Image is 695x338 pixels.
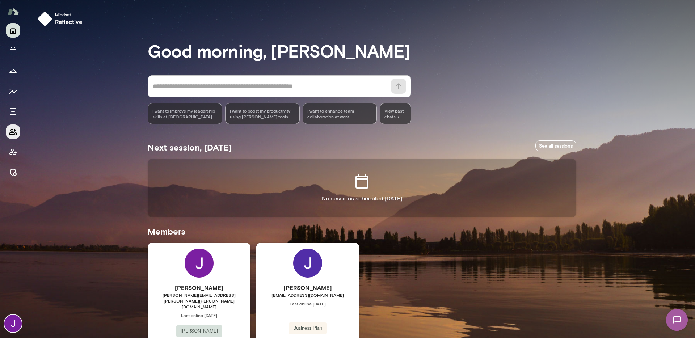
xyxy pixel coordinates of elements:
[535,140,576,152] a: See all sessions
[6,145,20,159] button: Client app
[6,165,20,179] button: Manage
[380,103,411,124] span: View past chats ->
[35,9,88,29] button: Mindsetreflective
[148,225,576,237] h5: Members
[6,64,20,78] button: Growth Plan
[322,194,402,203] p: No sessions scheduled [DATE]
[256,283,359,292] h6: [PERSON_NAME]
[6,43,20,58] button: Sessions
[55,17,83,26] h6: reflective
[256,301,359,307] span: Last online [DATE]
[6,104,20,119] button: Documents
[307,108,372,119] span: I want to enhance team collaboration at work
[38,12,52,26] img: mindset
[4,315,22,332] img: Jocelyn Grodin
[293,249,322,278] img: Jackie G
[148,103,222,124] div: I want to improve my leadership skills at [GEOGRAPHIC_DATA]
[152,108,218,119] span: I want to improve my leadership skills at [GEOGRAPHIC_DATA]
[55,12,83,17] span: Mindset
[256,292,359,298] span: [EMAIL_ADDRESS][DOMAIN_NAME]
[303,103,377,124] div: I want to enhance team collaboration at work
[185,249,214,278] img: Jocelyn Grodin
[225,103,300,124] div: I want to boost my productivity using [PERSON_NAME] tools
[7,5,19,18] img: Mento
[148,283,250,292] h6: [PERSON_NAME]
[148,312,250,318] span: Last online [DATE]
[289,325,327,332] span: Business Plan
[148,141,232,153] h5: Next session, [DATE]
[6,84,20,98] button: Insights
[148,41,576,61] h3: Good morning, [PERSON_NAME]
[230,108,295,119] span: I want to boost my productivity using [PERSON_NAME] tools
[6,124,20,139] button: Members
[176,328,222,335] span: [PERSON_NAME]
[6,23,20,38] button: Home
[148,292,250,309] span: [PERSON_NAME][EMAIL_ADDRESS][PERSON_NAME][PERSON_NAME][DOMAIN_NAME]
